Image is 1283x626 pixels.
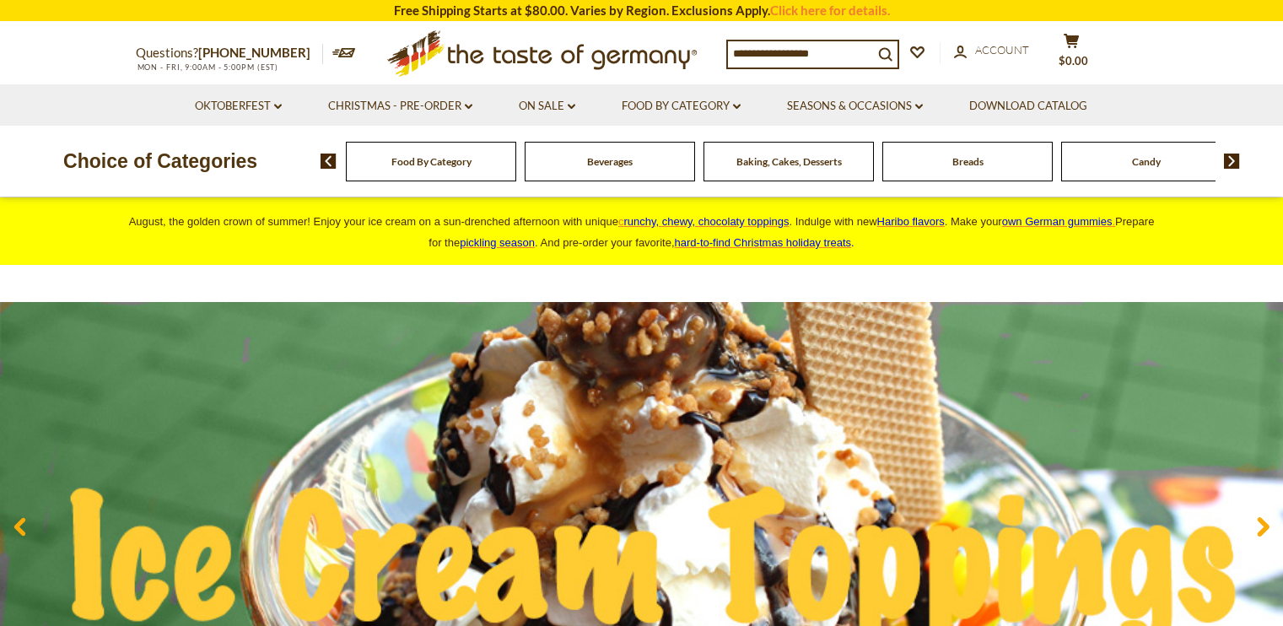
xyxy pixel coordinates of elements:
[1224,154,1240,169] img: next arrow
[195,97,282,116] a: Oktoberfest
[1002,215,1113,228] span: own German gummies
[975,43,1029,57] span: Account
[877,215,945,228] a: Haribo flavors
[460,236,535,249] a: pickling season
[1059,54,1088,67] span: $0.00
[787,97,923,116] a: Seasons & Occasions
[736,155,842,168] a: Baking, Cakes, Desserts
[391,155,472,168] a: Food By Category
[519,97,575,116] a: On Sale
[1002,215,1115,228] a: own German gummies.
[129,215,1155,249] span: August, the golden crown of summer! Enjoy your ice cream on a sun-drenched afternoon with unique ...
[969,97,1087,116] a: Download Catalog
[328,97,472,116] a: Christmas - PRE-ORDER
[954,41,1029,60] a: Account
[198,45,310,60] a: [PHONE_NUMBER]
[1047,33,1097,75] button: $0.00
[623,215,789,228] span: runchy, chewy, chocolaty toppings
[675,236,852,249] a: hard-to-find Christmas holiday treats
[952,155,984,168] a: Breads
[136,42,323,64] p: Questions?
[770,3,890,18] a: Click here for details.
[136,62,279,72] span: MON - FRI, 9:00AM - 5:00PM (EST)
[675,236,854,249] span: .
[622,97,741,116] a: Food By Category
[1132,155,1161,168] a: Candy
[618,215,790,228] a: crunchy, chewy, chocolaty toppings
[321,154,337,169] img: previous arrow
[587,155,633,168] a: Beverages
